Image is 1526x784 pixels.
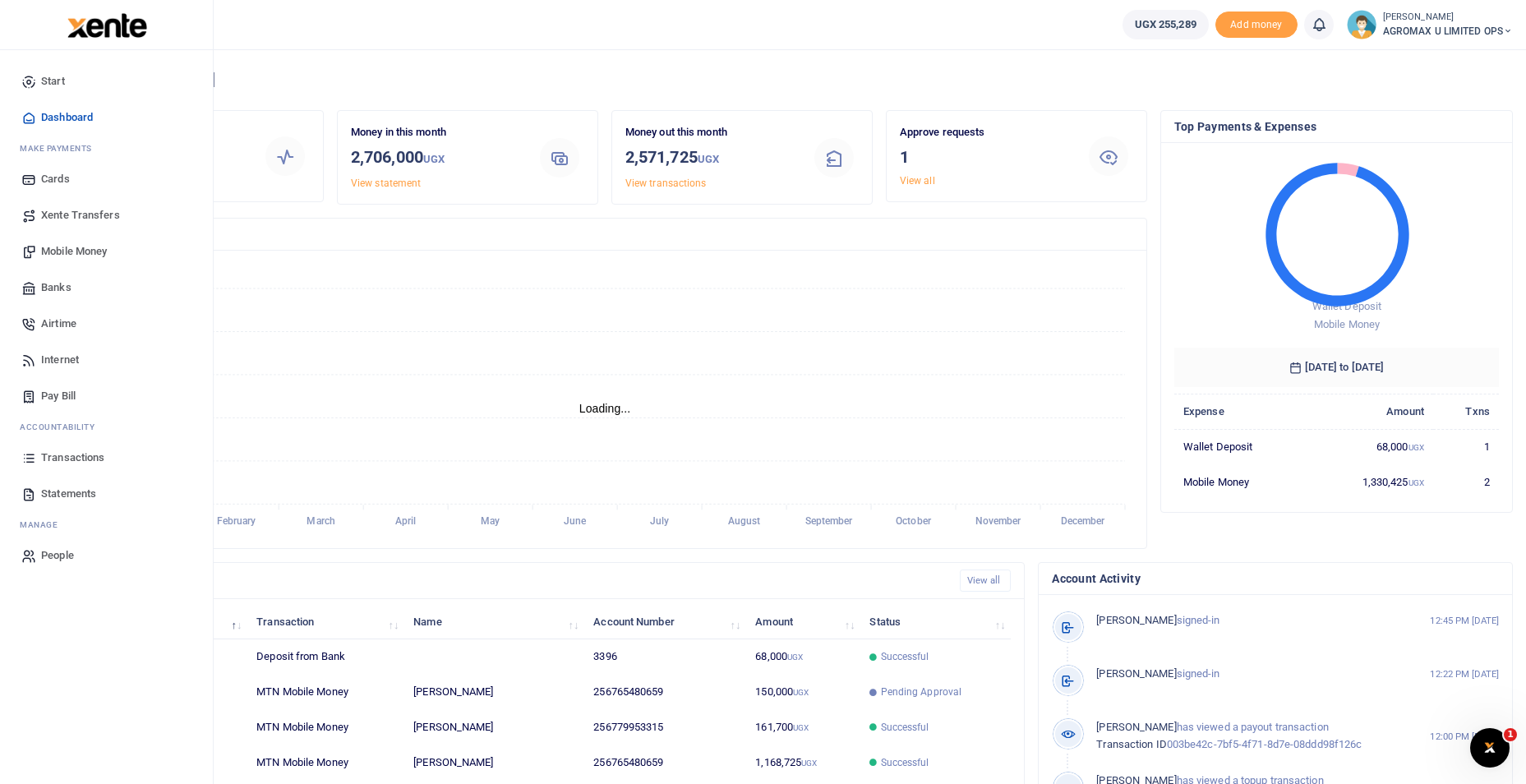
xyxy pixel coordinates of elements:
[76,572,947,590] h4: Recent Transactions
[13,161,200,197] a: Cards
[41,279,71,296] span: Banks
[1116,10,1215,39] li: Wallet ballance
[746,745,860,781] td: 1,168,725
[1096,612,1398,630] p: signed-in
[41,207,120,224] span: Xente Transfers
[564,516,587,528] tspan: June
[625,145,797,172] h3: 2,571,725
[28,519,58,531] span: anage
[881,649,929,664] span: Successful
[860,604,1011,639] th: Status: activate to sort column ascending
[728,516,761,528] tspan: August
[62,71,1513,89] h4: Hello [PERSON_NAME]
[746,604,860,639] th: Amount: activate to sort column ascending
[13,136,200,161] li: M
[1096,666,1398,683] p: signed-in
[1174,394,1310,429] th: Expense
[787,653,803,662] small: UGX
[41,547,74,564] span: People
[1215,12,1298,39] span: Add money
[247,675,404,710] td: MTN Mobile Money
[960,570,1012,592] a: View all
[1408,443,1424,452] small: UGX
[404,710,584,745] td: [PERSON_NAME]
[1470,728,1510,768] iframe: Intercom live chat
[1314,318,1380,330] span: Mobile Money
[1383,24,1513,39] span: AGROMAX U LIMITED OPS
[584,710,746,745] td: 256779953315
[13,306,200,342] a: Airtime
[41,243,107,260] span: Mobile Money
[1433,394,1499,429] th: Txns
[41,73,65,90] span: Start
[13,378,200,414] a: Pay Bill
[793,723,809,732] small: UGX
[1310,429,1434,464] td: 68,000
[41,450,104,466] span: Transactions
[247,639,404,675] td: Deposit from Bank
[1433,464,1499,499] td: 2
[13,63,200,99] a: Start
[217,516,256,528] tspan: February
[1430,667,1499,681] small: 12:22 PM [DATE]
[650,516,669,528] tspan: July
[404,745,584,781] td: [PERSON_NAME]
[881,685,962,699] span: Pending Approval
[66,18,147,30] a: logo-small logo-large logo-large
[13,270,200,306] a: Banks
[881,755,929,770] span: Successful
[584,604,746,639] th: Account Number: activate to sort column ascending
[1174,118,1499,136] h4: Top Payments & Expenses
[13,233,200,270] a: Mobile Money
[1312,300,1381,312] span: Wallet Deposit
[900,145,1072,169] h3: 1
[41,316,76,332] span: Airtime
[1430,614,1499,628] small: 12:45 PM [DATE]
[698,153,719,165] small: UGX
[13,414,200,440] li: Ac
[1174,464,1310,499] td: Mobile Money
[423,153,445,165] small: UGX
[41,352,79,368] span: Internet
[351,145,523,172] h3: 2,706,000
[351,124,523,141] p: Money in this month
[1096,614,1176,626] span: [PERSON_NAME]
[404,604,584,639] th: Name: activate to sort column ascending
[41,486,96,502] span: Statements
[1215,17,1298,30] a: Add money
[395,516,417,528] tspan: April
[793,688,809,697] small: UGX
[801,759,817,768] small: UGX
[1096,721,1176,733] span: [PERSON_NAME]
[805,516,854,528] tspan: September
[13,476,200,512] a: Statements
[13,537,200,574] a: People
[1096,719,1398,754] p: has viewed a payout transaction 003be42c-7bf5-4f71-8d7e-08ddd98f126c
[625,178,707,189] a: View transactions
[1310,464,1434,499] td: 1,330,425
[67,13,147,38] img: logo-large
[625,124,797,141] p: Money out this month
[1408,478,1424,487] small: UGX
[13,197,200,233] a: Xente Transfers
[1096,667,1176,680] span: [PERSON_NAME]
[13,512,200,537] li: M
[32,421,95,433] span: countability
[1096,738,1166,750] span: Transaction ID
[900,124,1072,141] p: Approve requests
[1061,516,1106,528] tspan: December
[975,516,1022,528] tspan: November
[1052,570,1499,588] h4: Account Activity
[1174,348,1499,387] h6: [DATE] to [DATE]
[1135,16,1196,33] span: UGX 255,289
[584,745,746,781] td: 256765480659
[1215,12,1298,39] li: Toup your wallet
[881,720,929,735] span: Successful
[584,639,746,675] td: 3396
[351,178,421,189] a: View statement
[584,675,746,710] td: 256765480659
[76,225,1133,243] h4: Transactions Overview
[481,516,500,528] tspan: May
[1383,11,1513,25] small: [PERSON_NAME]
[896,516,932,528] tspan: October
